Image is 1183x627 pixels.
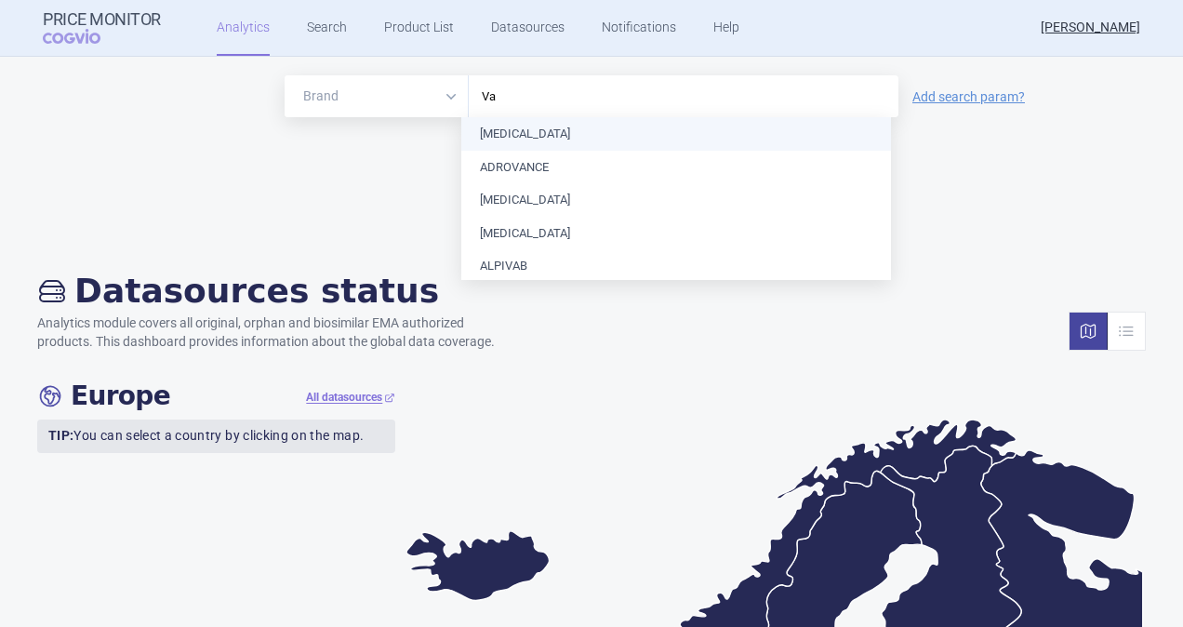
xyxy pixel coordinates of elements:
[37,271,513,311] h2: Datasources status
[48,428,73,443] strong: TIP:
[37,420,395,453] p: You can select a country by clicking on the map.
[461,117,891,151] li: [MEDICAL_DATA]
[37,380,170,412] h4: Europe
[43,10,161,46] a: Price MonitorCOGVIO
[43,29,126,44] span: COGVIO
[461,151,891,184] li: ADROVANCE
[43,10,161,29] strong: Price Monitor
[37,314,513,351] p: Analytics module covers all original, orphan and biosimilar EMA authorized products. This dashboa...
[912,90,1025,103] a: Add search param?
[461,249,891,283] li: ALPIVAB
[461,183,891,217] li: [MEDICAL_DATA]
[306,390,395,406] a: All datasources
[461,217,891,250] li: [MEDICAL_DATA]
